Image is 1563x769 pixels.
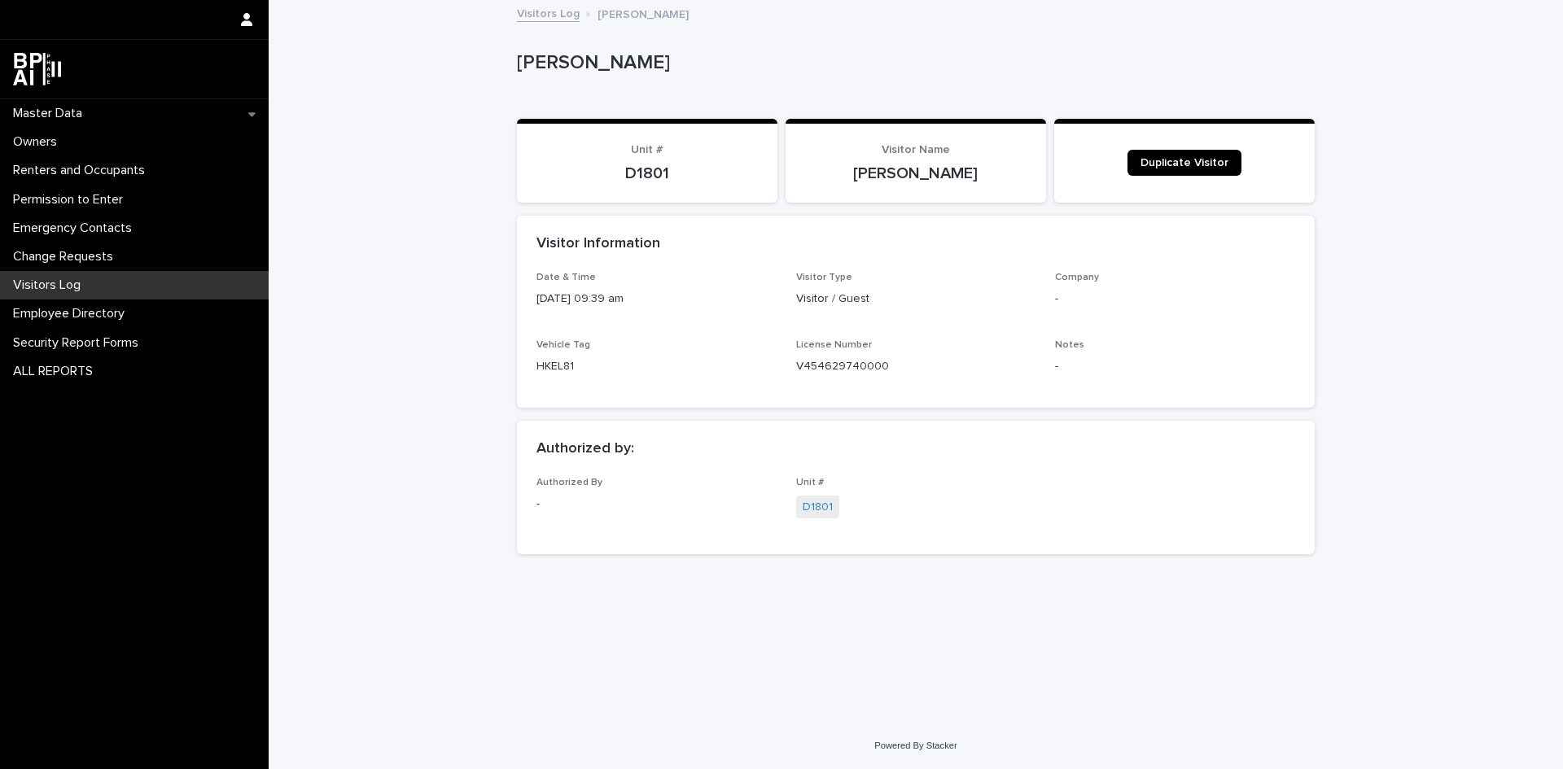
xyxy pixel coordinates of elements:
p: Visitors Log [7,277,94,293]
span: Unit # [631,144,663,155]
p: Security Report Forms [7,335,151,351]
p: Permission to Enter [7,192,136,208]
a: D1801 [803,499,833,516]
a: Duplicate Visitor [1127,150,1241,176]
p: V454629740000 [796,358,1036,375]
span: Vehicle Tag [536,340,590,350]
span: Notes [1055,340,1084,350]
h2: Authorized by: [536,440,634,458]
p: [PERSON_NAME] [517,51,1308,75]
p: Emergency Contacts [7,221,145,236]
p: Owners [7,134,70,150]
span: License Number [796,340,872,350]
span: Unit # [796,478,824,487]
span: Visitor Name [882,144,950,155]
p: - [1055,358,1295,375]
p: - [1055,291,1295,308]
p: - [536,496,777,513]
p: ALL REPORTS [7,364,106,379]
span: Authorized By [536,478,602,487]
span: Date & Time [536,273,596,282]
p: Change Requests [7,249,126,264]
p: Visitor / Guest [796,291,1036,308]
span: Duplicate Visitor [1141,157,1228,168]
p: [PERSON_NAME] [805,164,1027,183]
p: Renters and Occupants [7,163,158,178]
p: Employee Directory [7,306,138,321]
p: HKEL81 [536,358,777,375]
p: [PERSON_NAME] [598,4,689,22]
span: Visitor Type [796,273,852,282]
a: Visitors Log [517,3,580,22]
p: [DATE] 09:39 am [536,291,777,308]
p: Master Data [7,106,95,121]
p: D1801 [536,164,758,183]
img: dwgmcNfxSF6WIOOXiGgu [13,53,61,85]
a: Powered By Stacker [874,741,957,750]
h2: Visitor Information [536,235,660,253]
span: Company [1055,273,1099,282]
